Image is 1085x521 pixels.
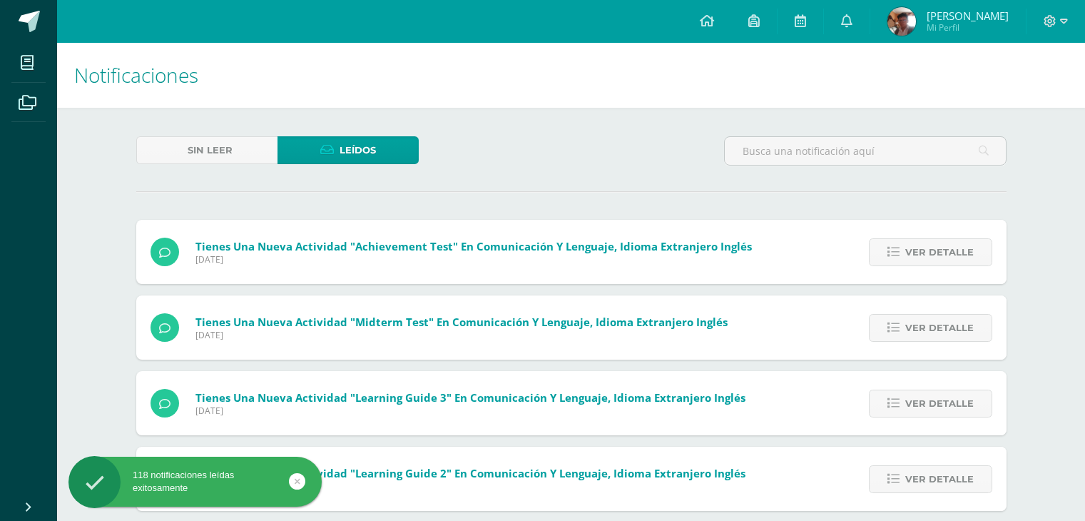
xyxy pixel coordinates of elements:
span: [DATE] [195,480,745,492]
span: Tienes una nueva actividad "Learning guide 2" En Comunicación y Lenguaje, Idioma Extranjero Inglés [195,466,745,480]
img: 6c3340434de773aa347a3d433fdfc848.png [887,7,916,36]
span: Tienes una nueva actividad "Achievement test" En Comunicación y Lenguaje, Idioma Extranjero Inglés [195,239,752,253]
span: Ver detalle [905,239,974,265]
span: [DATE] [195,253,752,265]
span: [PERSON_NAME] [927,9,1009,23]
span: Tienes una nueva actividad "Midterm test" En Comunicación y Lenguaje, Idioma Extranjero Inglés [195,315,728,329]
a: Leídos [277,136,419,164]
span: Notificaciones [74,61,198,88]
span: [DATE] [195,405,745,417]
a: Sin leer [136,136,277,164]
div: 118 notificaciones leídas exitosamente [68,469,322,495]
span: Ver detalle [905,390,974,417]
span: Tienes una nueva actividad "Learning guide 3" En Comunicación y Lenguaje, Idioma Extranjero Inglés [195,390,745,405]
span: Leídos [340,137,376,163]
span: Sin leer [188,137,233,163]
span: Ver detalle [905,466,974,492]
span: [DATE] [195,329,728,341]
span: Mi Perfil [927,21,1009,34]
input: Busca una notificación aquí [725,137,1006,165]
span: Ver detalle [905,315,974,341]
